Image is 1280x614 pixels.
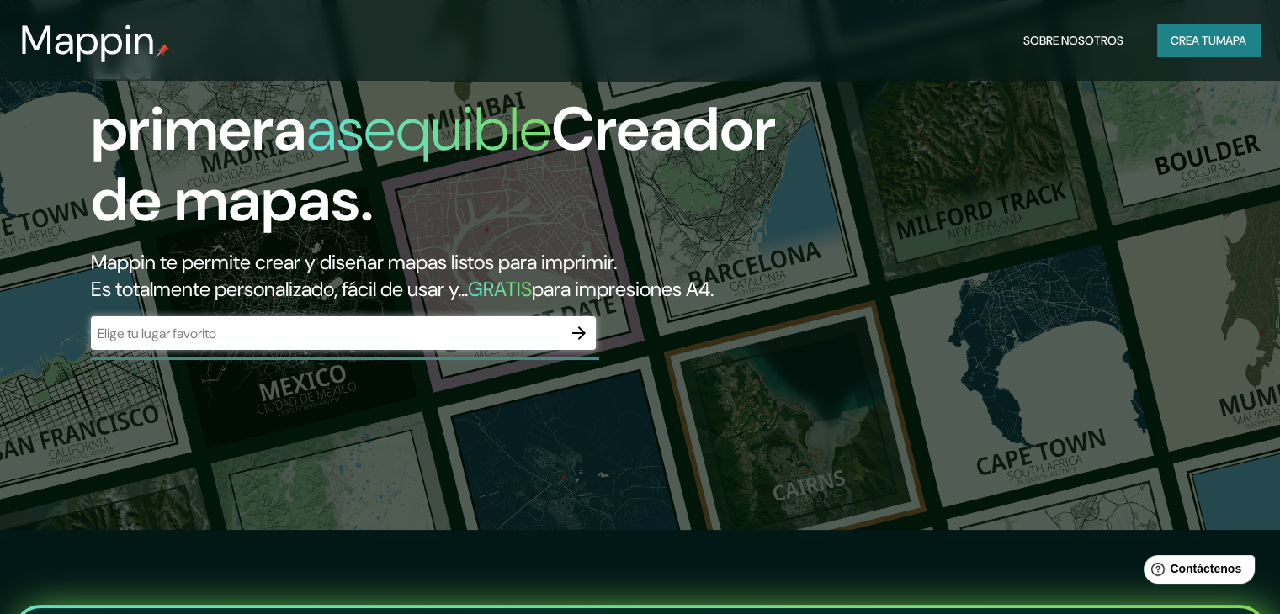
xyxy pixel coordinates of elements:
[468,276,532,302] font: GRATIS
[1017,24,1130,56] button: Sobre nosotros
[91,19,306,168] font: La primera
[156,44,169,57] img: pin de mapeo
[20,13,156,66] font: Mappin
[1130,548,1261,595] iframe: Lanzador de widgets de ayuda
[1216,33,1246,48] font: mapa
[91,276,468,302] font: Es totalmente personalizado, fácil de usar y...
[306,90,551,168] font: asequible
[91,324,562,343] input: Elige tu lugar favorito
[1171,33,1216,48] font: Crea tu
[91,90,776,239] font: Creador de mapas.
[1023,33,1123,48] font: Sobre nosotros
[532,276,714,302] font: para impresiones A4.
[91,249,617,275] font: Mappin te permite crear y diseñar mapas listos para imprimir.
[1157,24,1260,56] button: Crea tumapa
